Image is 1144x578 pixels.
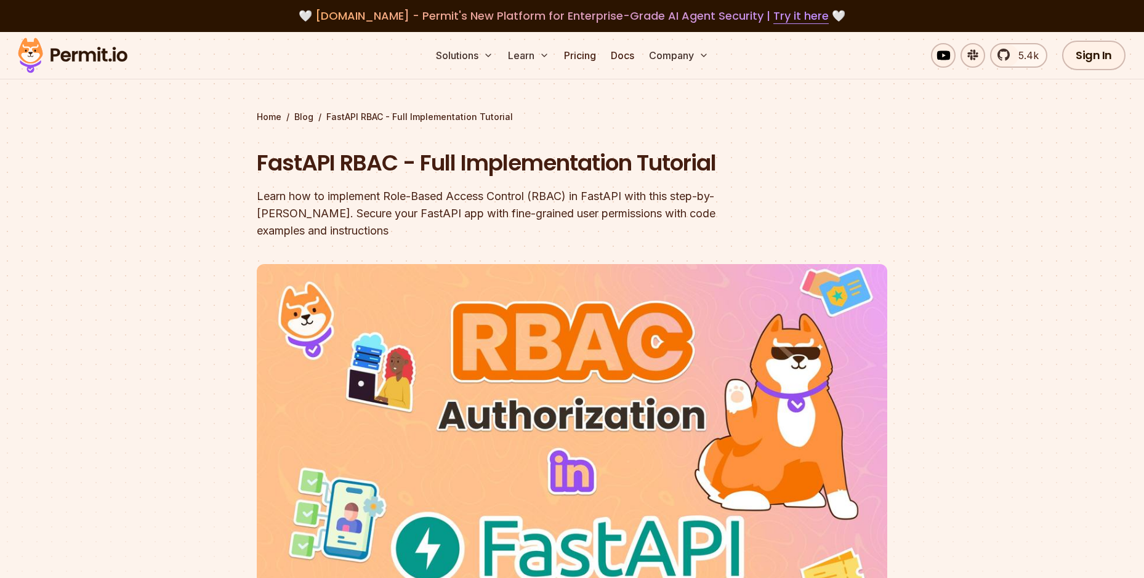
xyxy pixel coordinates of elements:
[257,148,730,179] h1: FastAPI RBAC - Full Implementation Tutorial
[990,43,1047,68] a: 5.4k
[606,43,639,68] a: Docs
[431,43,498,68] button: Solutions
[1062,41,1126,70] a: Sign In
[773,8,829,24] a: Try it here
[257,111,281,123] a: Home
[257,188,730,239] div: Learn how to implement Role-Based Access Control (RBAC) in FastAPI with this step-by-[PERSON_NAME...
[503,43,554,68] button: Learn
[315,8,829,23] span: [DOMAIN_NAME] - Permit's New Platform for Enterprise-Grade AI Agent Security |
[559,43,601,68] a: Pricing
[644,43,714,68] button: Company
[30,7,1114,25] div: 🤍 🤍
[257,111,887,123] div: / /
[294,111,313,123] a: Blog
[12,34,133,76] img: Permit logo
[1011,48,1039,63] span: 5.4k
